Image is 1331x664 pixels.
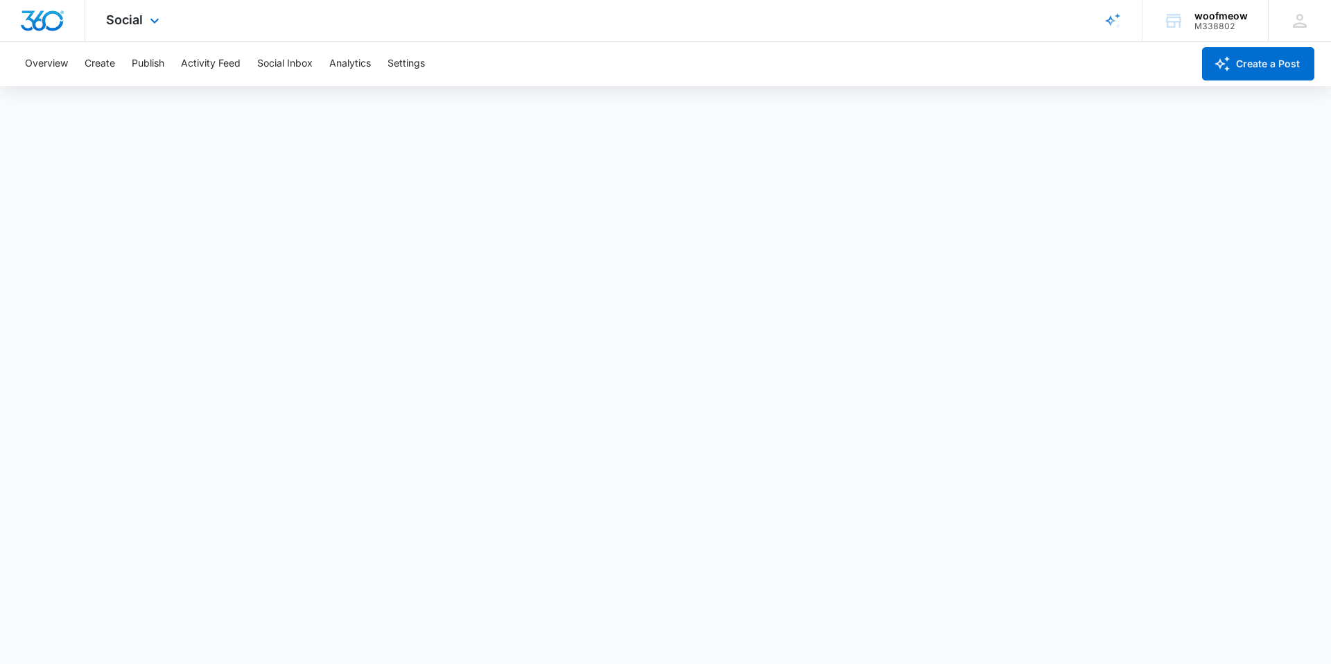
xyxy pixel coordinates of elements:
[1202,47,1314,80] button: Create a Post
[106,12,143,27] span: Social
[1194,22,1248,31] div: account id
[329,42,371,86] button: Analytics
[388,42,425,86] button: Settings
[25,42,68,86] button: Overview
[181,42,241,86] button: Activity Feed
[257,42,313,86] button: Social Inbox
[85,42,115,86] button: Create
[132,42,164,86] button: Publish
[1194,10,1248,22] div: account name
